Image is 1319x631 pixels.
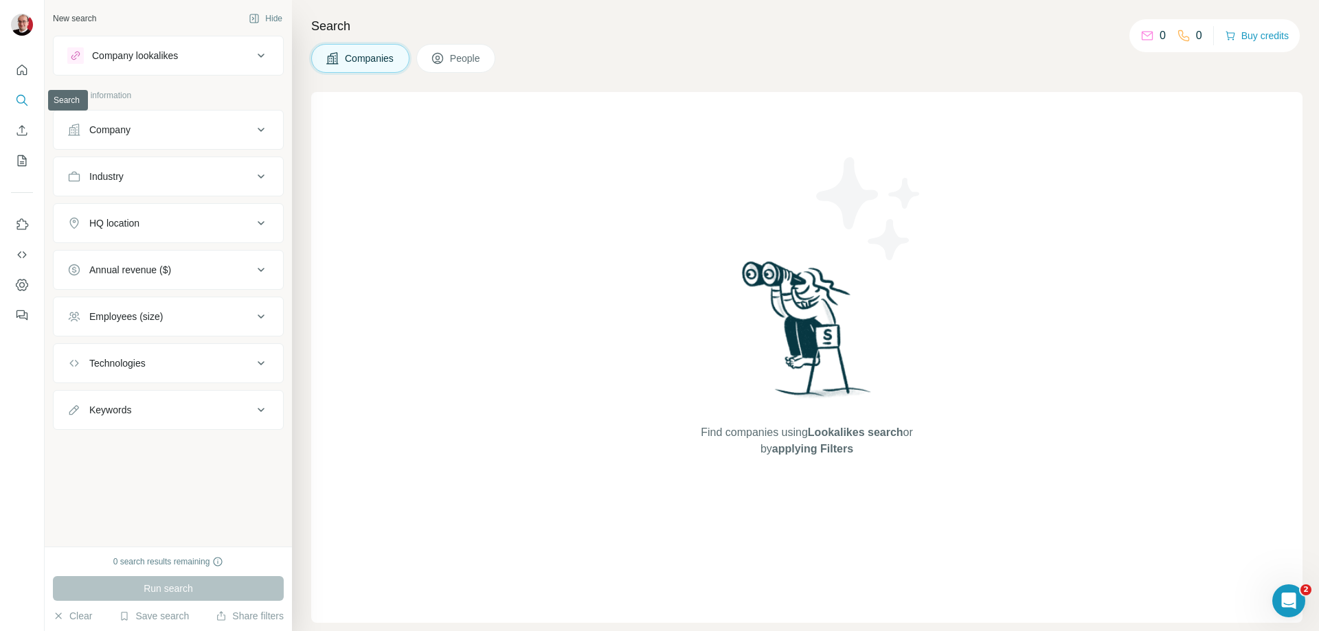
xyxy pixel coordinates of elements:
button: Save search [119,609,189,623]
span: 2 [1300,584,1311,595]
span: Lookalikes search [808,426,903,438]
div: 0 search results remaining [113,555,224,568]
p: 0 [1196,27,1202,44]
button: Employees (size) [54,300,283,333]
div: Industry [89,170,124,183]
button: Share filters [216,609,284,623]
button: Company [54,113,283,146]
button: Quick start [11,58,33,82]
button: HQ location [54,207,283,240]
p: 0 [1160,27,1166,44]
img: Surfe Illustration - Stars [807,147,931,271]
button: Technologies [54,347,283,380]
img: Avatar [11,14,33,36]
div: Company [89,123,131,137]
button: Buy credits [1225,26,1289,45]
span: Find companies using or by [697,424,916,457]
span: Companies [345,51,395,65]
button: Clear [53,609,92,623]
span: applying Filters [772,443,853,455]
iframe: Intercom live chat [1272,584,1305,617]
button: Dashboard [11,273,33,297]
h4: Search [311,16,1303,36]
button: Feedback [11,303,33,328]
button: Use Surfe on LinkedIn [11,212,33,237]
button: Company lookalikes [54,39,283,72]
button: My lists [11,148,33,173]
div: Company lookalikes [92,49,178,62]
button: Annual revenue ($) [54,253,283,286]
span: People [450,51,482,65]
div: New search [53,12,96,25]
button: Keywords [54,393,283,426]
button: Hide [239,8,292,29]
div: Keywords [89,403,131,417]
button: Search [11,88,33,113]
div: Annual revenue ($) [89,263,171,277]
button: Industry [54,160,283,193]
div: Technologies [89,356,146,370]
img: Surfe Illustration - Woman searching with binoculars [736,257,879,411]
div: HQ location [89,216,139,230]
button: Use Surfe API [11,242,33,267]
p: Company information [53,89,284,102]
button: Enrich CSV [11,118,33,143]
div: Employees (size) [89,310,163,323]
